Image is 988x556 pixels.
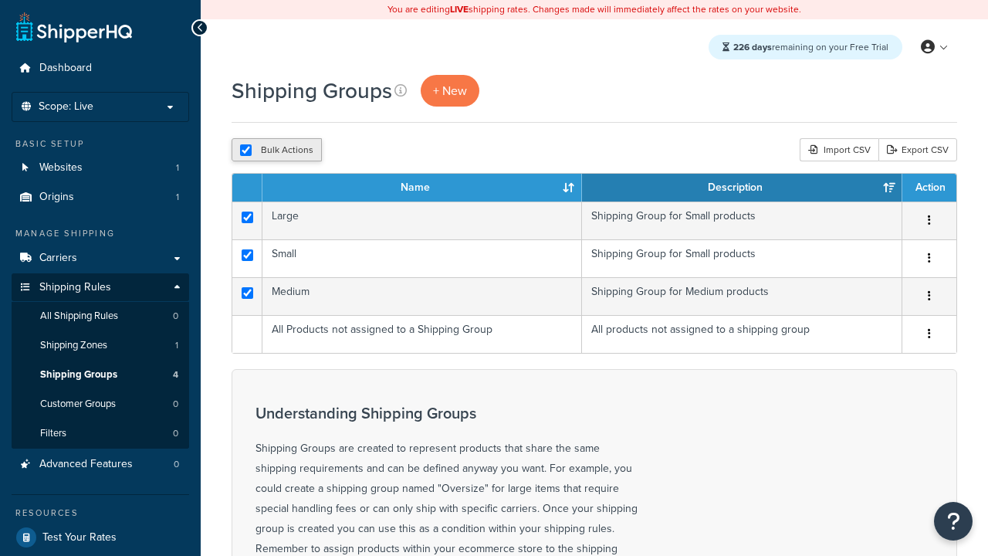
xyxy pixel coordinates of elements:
[12,331,189,360] a: Shipping Zones 1
[39,161,83,175] span: Websites
[582,277,902,315] td: Shipping Group for Medium products
[582,239,902,277] td: Shipping Group for Small products
[39,458,133,471] span: Advanced Features
[175,339,178,352] span: 1
[39,191,74,204] span: Origins
[12,331,189,360] li: Shipping Zones
[262,277,582,315] td: Medium
[12,183,189,212] a: Origins 1
[12,390,189,419] li: Customer Groups
[39,100,93,114] span: Scope: Live
[173,310,178,323] span: 0
[40,339,107,352] span: Shipping Zones
[12,227,189,240] div: Manage Shipping
[12,54,189,83] a: Dashboard
[934,502,973,541] button: Open Resource Center
[176,191,179,204] span: 1
[262,315,582,353] td: All Products not assigned to a Shipping Group
[255,405,641,422] h3: Understanding Shipping Groups
[262,239,582,277] td: Small
[800,138,878,161] div: Import CSV
[176,161,179,175] span: 1
[40,310,118,323] span: All Shipping Rules
[433,82,467,100] span: + New
[12,507,189,520] div: Resources
[262,174,582,202] th: Name: activate to sort column ascending
[16,12,132,42] a: ShipperHQ Home
[12,524,189,551] a: Test Your Rates
[12,137,189,151] div: Basic Setup
[232,138,322,161] button: Bulk Actions
[12,390,189,419] a: Customer Groups 0
[12,183,189,212] li: Origins
[174,458,179,471] span: 0
[232,76,392,106] h1: Shipping Groups
[12,450,189,479] a: Advanced Features 0
[582,202,902,239] td: Shipping Group for Small products
[12,361,189,389] a: Shipping Groups 4
[12,361,189,389] li: Shipping Groups
[878,138,957,161] a: Export CSV
[12,273,189,449] li: Shipping Rules
[39,252,77,265] span: Carriers
[12,154,189,182] a: Websites 1
[12,244,189,273] a: Carriers
[39,62,92,75] span: Dashboard
[421,75,479,107] a: + New
[12,419,189,448] li: Filters
[173,427,178,440] span: 0
[173,398,178,411] span: 0
[40,368,117,381] span: Shipping Groups
[173,368,178,381] span: 4
[582,315,902,353] td: All products not assigned to a shipping group
[40,427,66,440] span: Filters
[733,40,772,54] strong: 226 days
[40,398,116,411] span: Customer Groups
[902,174,956,202] th: Action
[12,302,189,331] li: All Shipping Rules
[12,419,189,448] a: Filters 0
[12,154,189,182] li: Websites
[262,202,582,239] td: Large
[12,273,189,302] a: Shipping Rules
[450,2,469,16] b: LIVE
[709,35,902,59] div: remaining on your Free Trial
[582,174,902,202] th: Description: activate to sort column ascending
[12,302,189,331] a: All Shipping Rules 0
[12,450,189,479] li: Advanced Features
[42,531,117,544] span: Test Your Rates
[39,281,111,294] span: Shipping Rules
